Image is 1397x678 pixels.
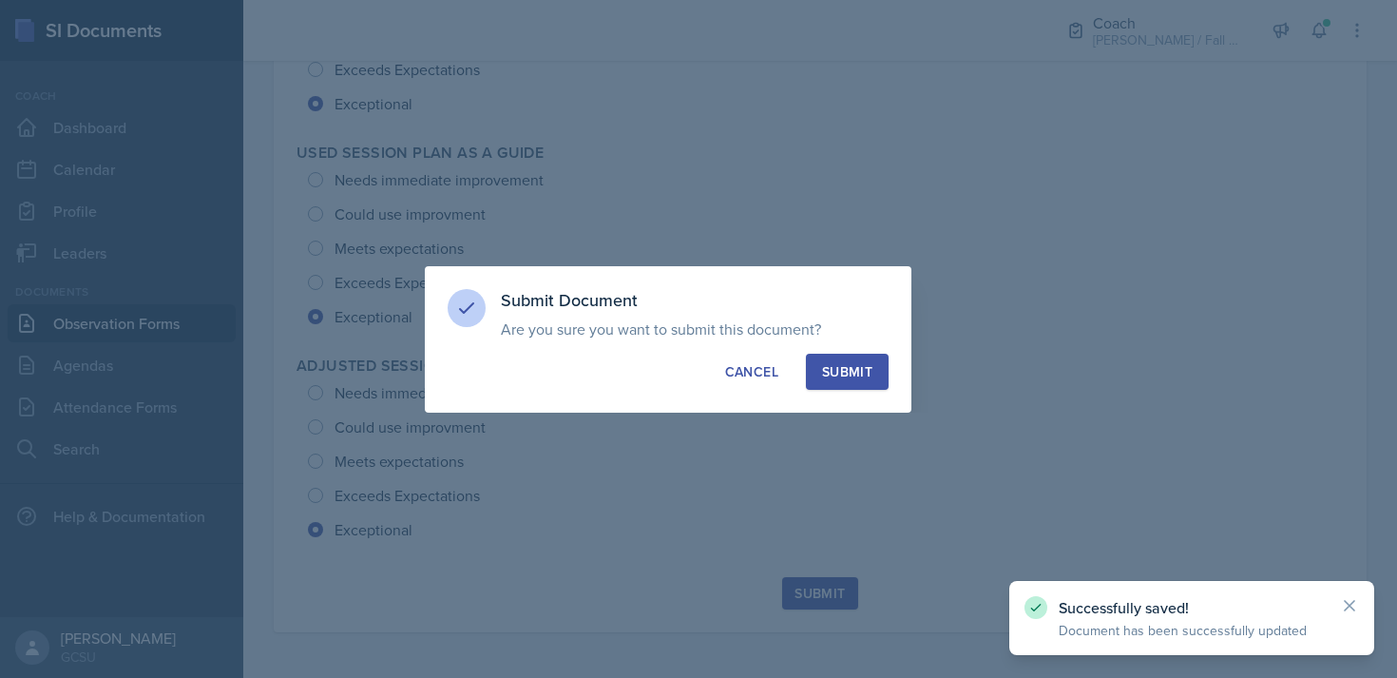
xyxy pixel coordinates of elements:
div: Cancel [725,362,778,381]
p: Are you sure you want to submit this document? [501,320,889,339]
button: Cancel [709,354,794,390]
h3: Submit Document [501,289,889,312]
p: Successfully saved! [1059,598,1325,617]
button: Submit [806,354,889,390]
div: Submit [822,362,872,381]
p: Document has been successfully updated [1059,621,1325,640]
